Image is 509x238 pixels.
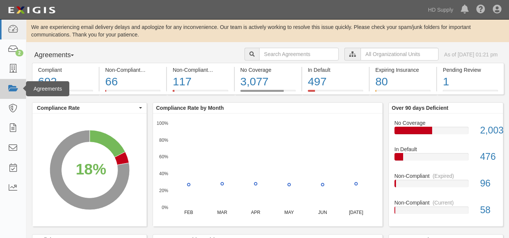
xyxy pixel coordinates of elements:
text: APR [251,210,260,215]
a: No Coverage3,077 [235,90,301,96]
b: Compliance Rate by Month [156,105,224,111]
div: 692 [38,74,93,90]
text: 100% [157,120,168,126]
div: Non-Compliant [389,172,503,180]
div: 80 [375,74,431,90]
text: MAR [217,210,228,215]
text: 0% [162,205,168,210]
div: As of [DATE] 01:21 pm [444,51,498,58]
a: Non-Compliant(Expired)96 [394,172,497,199]
a: Non-Compliant(Expired)117 [167,90,234,96]
div: 3,077 [240,74,296,90]
div: Expiring Insurance [375,66,431,74]
div: In Default [389,146,503,153]
button: Agreements [32,48,89,63]
div: Pending Review [443,66,498,74]
div: (Expired) [211,66,232,74]
text: 40% [159,171,168,176]
div: 476 [474,150,503,164]
text: FEB [184,210,193,215]
div: No Coverage [389,119,503,127]
div: 2 [15,50,23,56]
div: (Current) [433,199,454,206]
div: 117 [173,74,228,90]
div: Non-Compliant (Expired) [173,66,228,74]
div: 18% [76,159,106,180]
a: HD Supply [424,2,457,17]
div: We are experiencing email delivery delays and apologize for any inconvenience. Our team is active... [26,23,509,38]
b: Over 90 days Deficient [392,105,448,111]
div: 497 [308,74,363,90]
div: (Expired) [433,172,454,180]
a: Non-Compliant(Current)66 [99,90,166,96]
img: logo-5460c22ac91f19d4615b14bd174203de0afe785f0fc80cf4dbbc73dc1793850b.png [6,3,58,17]
text: 80% [159,137,168,142]
div: 2,003 [474,124,503,137]
span: Compliance Rate [37,104,137,112]
i: Help Center - Complianz [476,5,485,14]
div: Compliant [38,66,93,74]
div: 58 [474,203,503,217]
div: Non-Compliant [389,199,503,206]
div: 1 [443,74,498,90]
input: Search Agreements [259,48,339,61]
text: 20% [159,188,168,193]
a: Pending Review1 [437,90,504,96]
text: JUN [318,210,327,215]
text: [DATE] [349,210,363,215]
input: All Organizational Units [361,48,439,61]
div: 66 [105,74,160,90]
div: 96 [474,177,503,190]
div: (Current) [144,66,165,74]
text: MAY [284,210,294,215]
a: In Default497 [302,90,369,96]
svg: A chart. [32,114,147,226]
button: Compliance Rate [32,103,147,113]
div: Non-Compliant (Current) [105,66,160,74]
a: In Default476 [394,146,497,172]
svg: A chart. [153,114,382,226]
div: Agreements [26,81,69,96]
a: Non-Compliant(Current)58 [394,199,497,220]
div: In Default [308,66,363,74]
text: 60% [159,154,168,159]
a: No Coverage2,003 [394,119,497,146]
div: No Coverage [240,66,296,74]
a: Expiring Insurance80 [370,90,436,96]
